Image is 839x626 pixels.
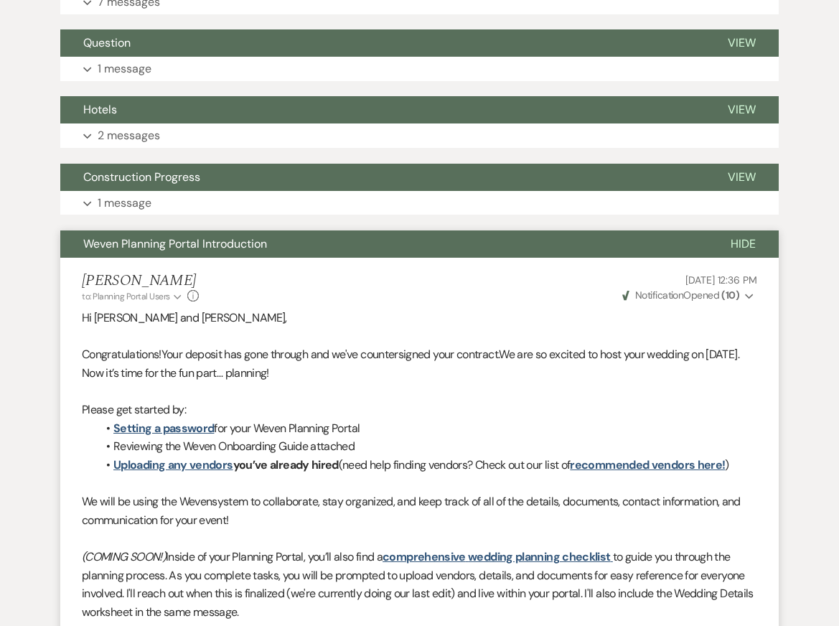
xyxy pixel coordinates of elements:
[685,274,757,286] span: [DATE] 12:36 PM
[83,102,117,117] span: Hotels
[339,457,571,472] span: (need help finding vendors? Check out our list of
[82,347,739,380] span: We are so excited to host your wedding on [DATE]. Now it’s time for the fun part… planning!
[82,549,754,620] span: to guide you through the planning process. As you complete tasks, you will be prompted to upload ...
[728,35,756,50] span: View
[468,549,610,564] a: wedding planning checklist
[113,457,233,472] a: Uploading any vendors
[82,347,161,362] span: Congratulations!
[620,288,757,303] button: NotificationOpened (10)
[721,289,739,302] strong: ( 10 )
[214,421,360,436] span: for your Weven Planning Portal
[708,230,779,258] button: Hide
[60,164,705,191] button: Construction Progress
[161,347,499,362] span: Your deposit has gone through and we've countersigned your contract.
[98,60,151,78] p: 1 message
[83,236,267,251] span: Weven Planning Portal Introduction
[113,439,355,454] span: Reviewing the Weven Onboarding Guide attached
[60,191,779,215] button: 1 message
[82,291,170,302] span: to: Planning Portal Users
[728,169,756,184] span: View
[731,236,756,251] span: Hide
[113,457,339,472] strong: you’ve already hired
[570,457,725,472] a: recommended vendors here!
[82,272,199,290] h5: [PERSON_NAME]
[98,126,160,145] p: 2 messages
[83,169,200,184] span: Construction Progress
[82,549,166,564] em: (COMING SOON!)
[60,29,705,57] button: Question
[82,290,184,303] button: to: Planning Portal Users
[705,164,779,191] button: View
[725,457,728,472] span: )
[705,29,779,57] button: View
[166,549,383,564] span: Inside of your Planning Portal, you’ll also find a
[705,96,779,123] button: View
[83,35,131,50] span: Question
[728,102,756,117] span: View
[60,123,779,148] button: 2 messages
[635,289,683,302] span: Notification
[60,57,779,81] button: 1 message
[82,494,741,528] span: system to collaborate, stay organized, and keep track of all of the details, documents, contact i...
[82,402,186,417] span: Please get started by:
[383,549,466,564] a: comprehensive
[60,230,708,258] button: Weven Planning Portal Introduction
[82,310,287,325] span: Hi [PERSON_NAME] and [PERSON_NAME],
[98,194,151,212] p: 1 message
[82,494,212,509] span: We will be using the Weven
[622,289,740,302] span: Opened
[60,96,705,123] button: Hotels
[113,421,214,436] a: Setting a password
